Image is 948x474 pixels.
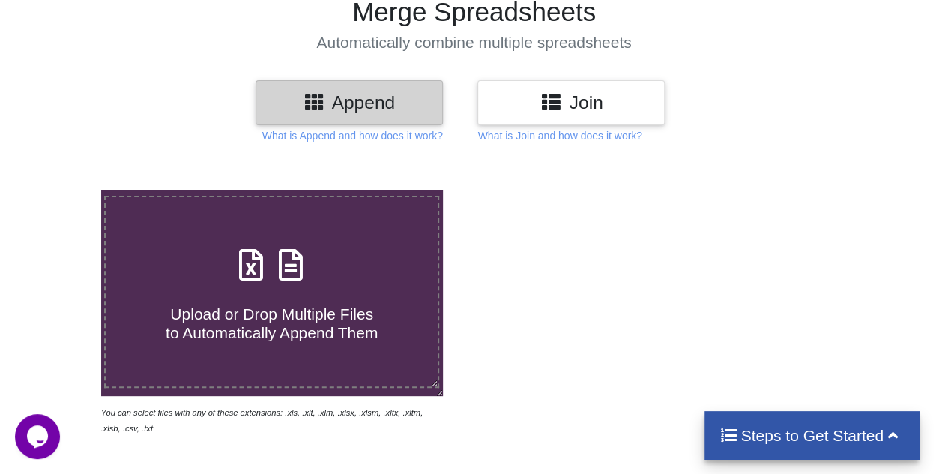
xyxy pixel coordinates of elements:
p: What is Append and how does it work? [262,128,443,143]
p: What is Join and how does it work? [477,128,641,143]
h4: Steps to Get Started [719,426,905,445]
h3: Append [267,91,432,113]
span: Upload or Drop Multiple Files to Automatically Append Them [166,305,378,341]
i: You can select files with any of these extensions: .xls, .xlt, .xlm, .xlsx, .xlsm, .xltx, .xltm, ... [101,408,423,433]
iframe: chat widget [15,414,63,459]
h3: Join [489,91,653,113]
